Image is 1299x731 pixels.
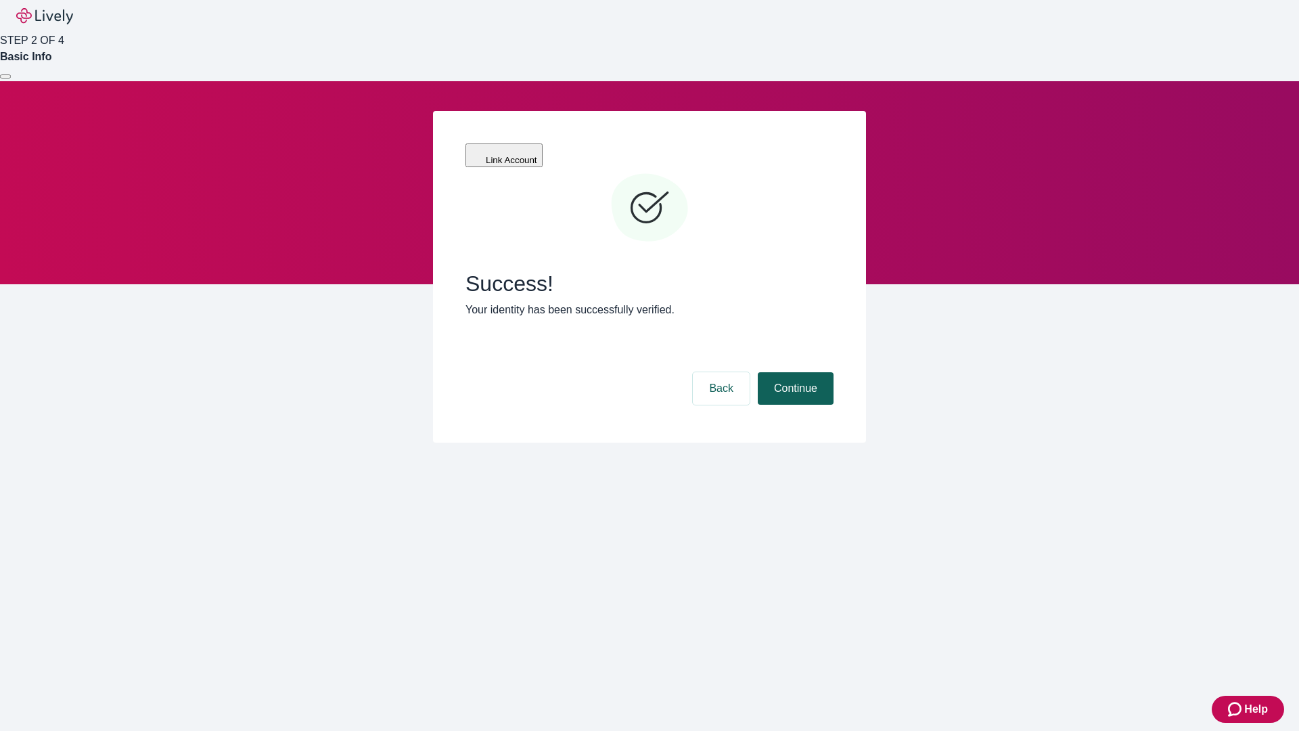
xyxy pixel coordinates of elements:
button: Back [693,372,750,405]
button: Link Account [465,143,543,167]
span: Success! [465,271,834,296]
p: Your identity has been successfully verified. [465,302,834,318]
button: Zendesk support iconHelp [1212,696,1284,723]
button: Continue [758,372,834,405]
svg: Checkmark icon [609,168,690,249]
img: Lively [16,8,73,24]
span: Help [1244,701,1268,717]
svg: Zendesk support icon [1228,701,1244,717]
